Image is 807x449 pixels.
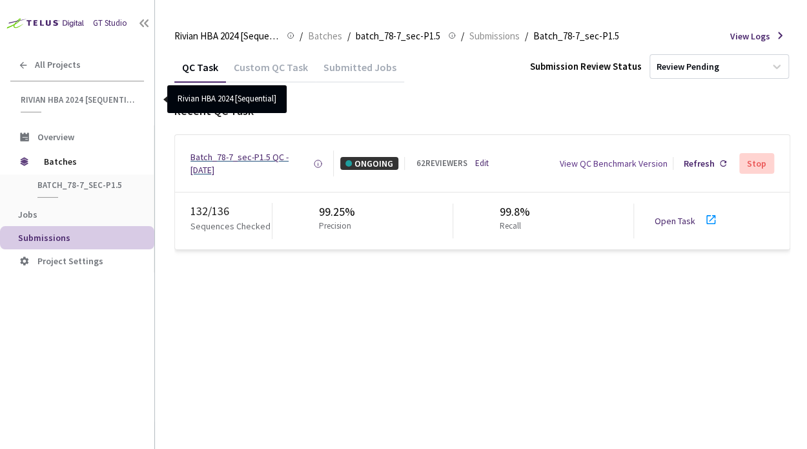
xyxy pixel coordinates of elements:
div: 62 REVIEWERS [416,158,467,170]
div: Stop [747,158,766,169]
div: ONGOING [340,157,398,170]
div: Custom QC Task [226,61,316,83]
span: All Projects [35,59,81,70]
span: Overview [37,131,74,143]
div: Review Pending [657,61,719,73]
span: Submissions [18,232,70,244]
a: Submissions [467,28,522,43]
div: Recent QC Task [174,103,790,120]
a: Edit [475,158,489,170]
div: QC Task [174,61,226,83]
span: Batch_78-7_sec-P1.5 [533,28,619,44]
div: 99.8% [500,204,530,220]
p: Sequences Checked [190,220,271,233]
div: Submission Review Status [530,59,642,73]
div: Refresh [684,157,715,170]
li: / [525,28,528,44]
a: Open Task [655,215,695,227]
span: View Logs [730,30,770,43]
p: Recall [500,220,525,233]
span: batch_78-7_sec-P1.5 [356,28,440,44]
a: Batches [305,28,345,43]
div: 132 / 136 [190,203,272,220]
span: Jobs [18,209,37,220]
div: 99.25% [319,204,356,220]
span: Rivian HBA 2024 [Sequential] [174,28,279,44]
span: Rivian HBA 2024 [Sequential] [21,94,136,105]
span: Batches [44,149,132,174]
span: Submissions [469,28,520,44]
div: View QC Benchmark Version [560,157,668,170]
li: / [347,28,351,44]
div: Submitted Jobs [316,61,404,83]
li: / [461,28,464,44]
li: / [300,28,303,44]
span: Project Settings [37,255,103,267]
a: Batch_78-7_sec-P1.5 QC - [DATE] [190,151,313,176]
p: Precision [319,220,351,233]
div: GT Studio [93,17,127,30]
span: Batches [308,28,342,44]
span: batch_78-7_sec-P1.5 [37,180,133,191]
